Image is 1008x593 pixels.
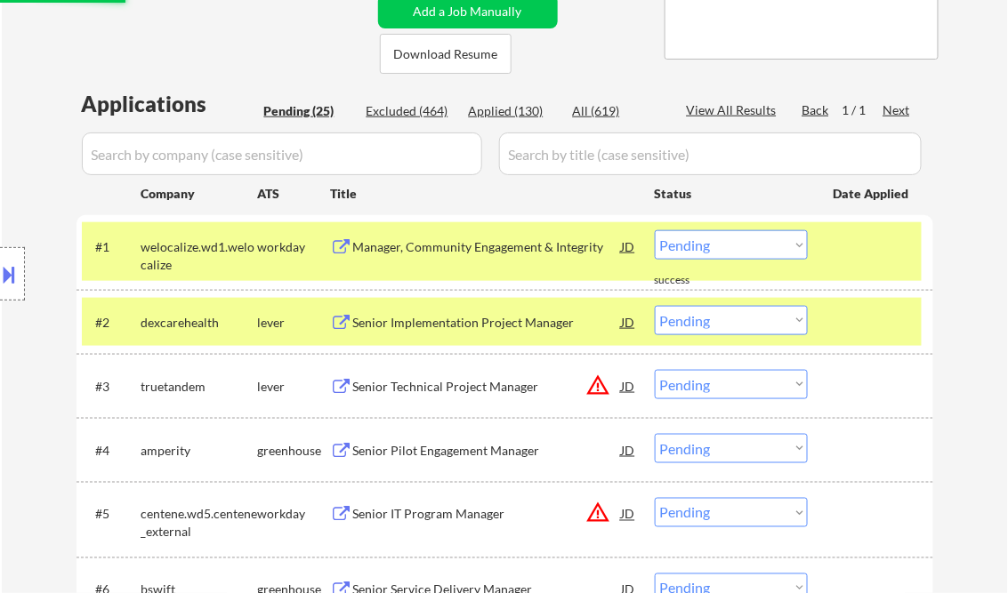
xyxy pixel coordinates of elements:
div: workday [258,506,331,524]
div: Senior Pilot Engagement Manager [353,442,622,460]
div: Applied (130) [469,102,558,120]
div: JD [620,434,638,466]
div: View All Results [687,101,782,119]
div: Excluded (464) [367,102,456,120]
div: Date Applied [834,185,912,203]
div: Senior Implementation Project Manager [353,314,622,332]
div: amperity [141,442,258,460]
div: success [655,273,726,288]
div: 1 / 1 [843,101,883,119]
div: JD [620,230,638,262]
div: Next [883,101,912,119]
div: Title [331,185,638,203]
div: JD [620,306,638,338]
div: All (619) [573,102,662,120]
div: Manager, Community Engagement & Integrity [353,238,622,256]
div: #4 [96,442,127,460]
div: Back [802,101,831,119]
input: Search by title (case sensitive) [499,132,922,175]
button: warning_amber [586,501,611,525]
div: JD [620,498,638,530]
button: Download Resume [380,34,512,74]
div: Applications [82,93,258,115]
div: JD [620,370,638,402]
div: Pending (25) [264,102,353,120]
div: Senior Technical Project Manager [353,378,622,396]
div: Status [655,177,808,209]
div: #5 [96,506,127,524]
div: Senior IT Program Manager [353,506,622,524]
div: greenhouse [258,442,331,460]
button: warning_amber [586,373,611,397]
div: centene.wd5.centene_external [141,506,258,541]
